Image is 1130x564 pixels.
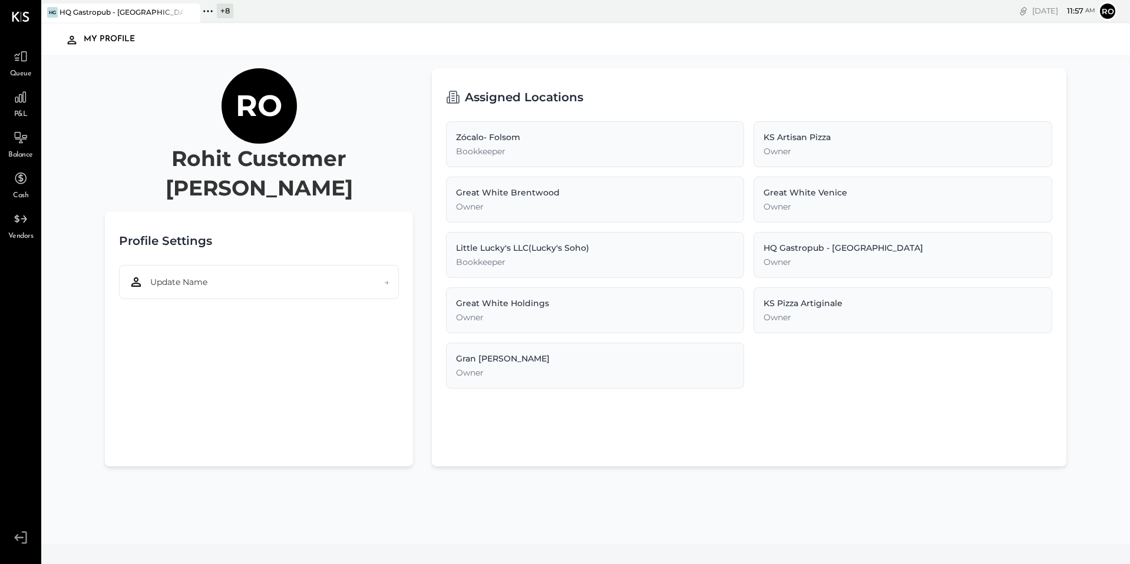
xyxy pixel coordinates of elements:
div: Owner [764,201,1042,213]
div: Owner [456,367,734,379]
div: HQ Gastropub - [GEOGRAPHIC_DATA] [764,242,1042,254]
span: Vendors [8,231,34,242]
div: Great White Venice [764,187,1042,198]
span: Balance [8,150,33,161]
div: KS Artisan Pizza [764,131,1042,143]
a: Cash [1,167,41,201]
a: Queue [1,45,41,79]
span: Queue [10,69,32,79]
div: HQ Gastropub - [GEOGRAPHIC_DATA] [60,7,183,17]
button: Ro [1098,2,1117,21]
div: Bookkeeper [456,145,734,157]
div: Owner [764,311,1042,323]
button: Update Name→ [119,265,398,299]
h1: Ro [236,88,282,124]
a: P&L [1,86,41,120]
div: [DATE] [1032,5,1095,16]
div: HG [47,7,58,18]
div: Great White Brentwood [456,187,734,198]
div: Owner [764,256,1042,268]
div: Little Lucky's LLC(Lucky's Soho) [456,242,734,254]
div: + 8 [217,4,233,18]
span: P&L [14,110,28,120]
span: Cash [13,191,28,201]
h2: Rohit Customer [PERSON_NAME] [105,144,412,203]
div: Zócalo- Folsom [456,131,734,143]
div: Great White Holdings [456,297,734,309]
div: My Profile [84,30,147,49]
a: Balance [1,127,41,161]
span: Update Name [150,276,207,288]
div: Owner [456,311,734,323]
div: Bookkeeper [456,256,734,268]
a: Vendors [1,208,41,242]
div: Owner [764,145,1042,157]
h2: Assigned Locations [465,82,583,112]
h2: Profile Settings [119,226,212,256]
span: → [384,276,389,288]
div: Owner [456,201,734,213]
div: Gran [PERSON_NAME] [456,353,734,364]
div: copy link [1017,5,1029,17]
div: KS Pizza Artiginale [764,297,1042,309]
